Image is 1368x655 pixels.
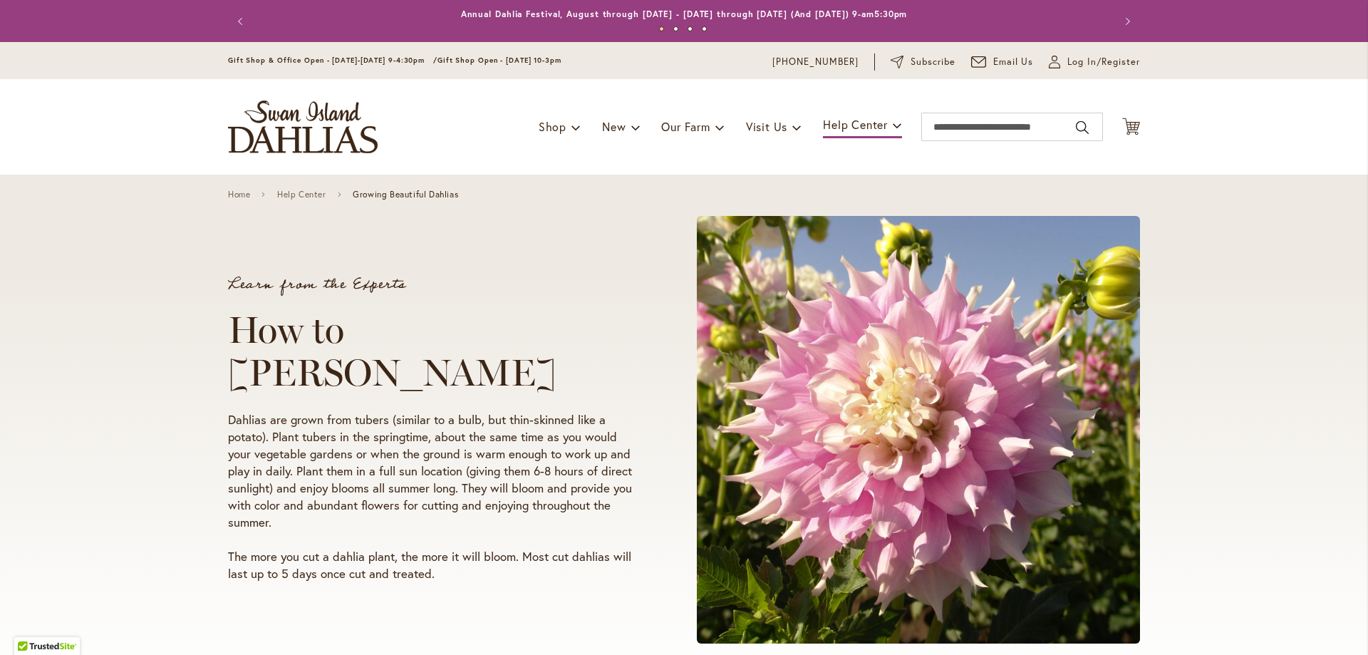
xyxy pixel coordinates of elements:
[228,190,250,200] a: Home
[702,26,707,31] button: 4 of 4
[772,55,859,69] a: [PHONE_NUMBER]
[228,56,437,65] span: Gift Shop & Office Open - [DATE]-[DATE] 9-4:30pm /
[659,26,664,31] button: 1 of 4
[911,55,955,69] span: Subscribe
[277,190,326,200] a: Help Center
[228,7,256,36] button: Previous
[673,26,678,31] button: 2 of 4
[228,309,643,394] h1: How to [PERSON_NAME]
[228,411,643,531] p: Dahlias are grown from tubers (similar to a bulb, but thin-skinned like a potato). Plant tubers i...
[461,9,908,19] a: Annual Dahlia Festival, August through [DATE] - [DATE] through [DATE] (And [DATE]) 9-am5:30pm
[823,117,888,132] span: Help Center
[1049,55,1140,69] a: Log In/Register
[971,55,1034,69] a: Email Us
[437,56,561,65] span: Gift Shop Open - [DATE] 10-3pm
[228,548,643,582] p: The more you cut a dahlia plant, the more it will bloom. Most cut dahlias will last up to 5 days ...
[228,100,378,153] a: store logo
[1111,7,1140,36] button: Next
[1067,55,1140,69] span: Log In/Register
[661,119,710,134] span: Our Farm
[688,26,693,31] button: 3 of 4
[891,55,955,69] a: Subscribe
[993,55,1034,69] span: Email Us
[602,119,626,134] span: New
[746,119,787,134] span: Visit Us
[353,190,458,200] span: Growing Beautiful Dahlias
[228,277,643,292] p: Learn from the Experts
[539,119,566,134] span: Shop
